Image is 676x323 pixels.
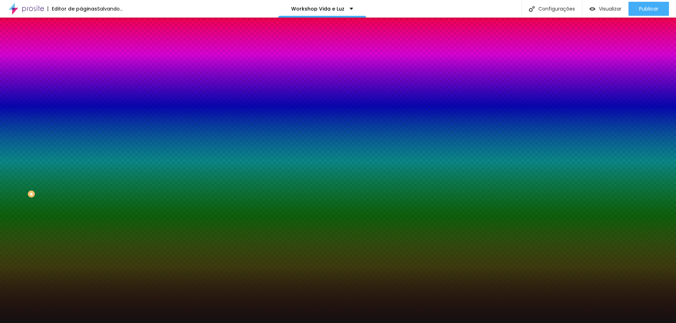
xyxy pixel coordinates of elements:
[599,6,621,12] span: Visualizar
[48,6,97,11] div: Editor de páginas
[589,6,595,12] img: view-1.svg
[582,2,628,16] button: Visualizar
[529,6,535,12] img: Icone
[639,6,658,12] span: Publicar
[97,6,123,11] div: Salvando...
[291,6,344,11] p: Workshop Vida e Luz
[628,2,669,16] button: Publicar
